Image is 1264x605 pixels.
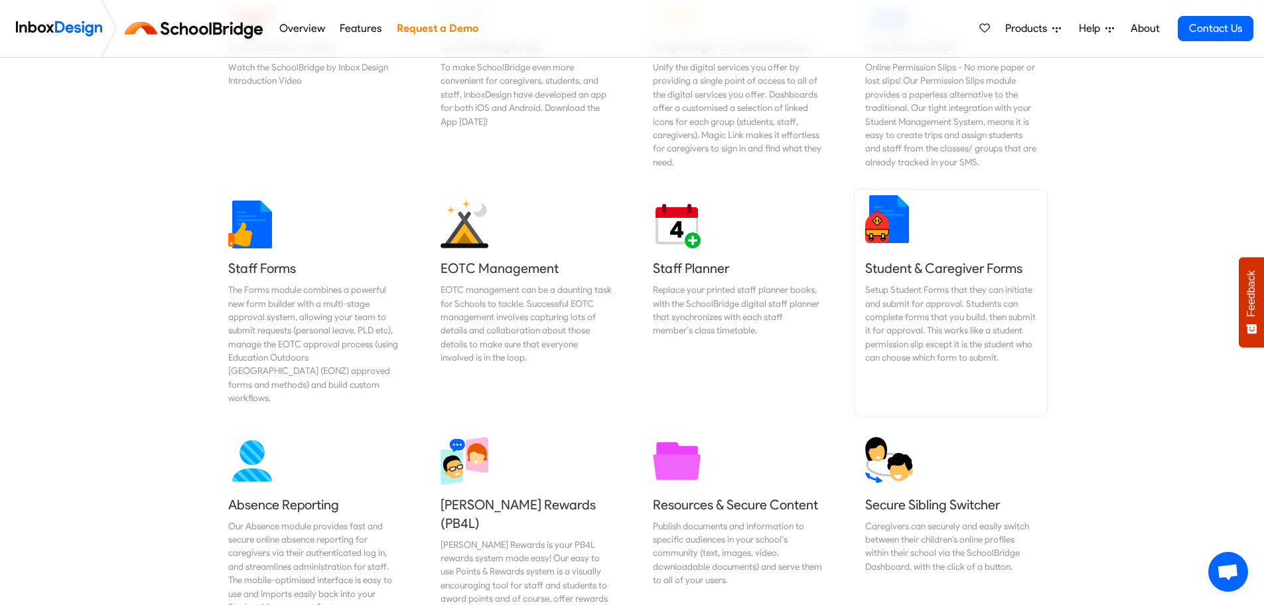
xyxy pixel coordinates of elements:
div: Open chat [1208,552,1248,592]
span: Feedback [1245,270,1257,317]
h5: [PERSON_NAME] Rewards (PB4L) [441,495,612,533]
a: Request a Demo [393,15,482,42]
a: Staff Planner Replace your printed staff planner books, with the SchoolBridge digital staff plann... [642,190,835,416]
div: Replace your printed staff planner books, with the SchoolBridge digital staff planner that synchr... [653,283,824,337]
a: About [1127,15,1163,42]
a: Products [1000,15,1066,42]
img: 2022_03_30_icon_virtual_conferences.svg [441,437,488,485]
h5: Staff Forms [228,259,399,278]
h5: Resources & Secure Content [653,495,824,514]
h5: Staff Planner [653,259,824,278]
img: 2022_01_13_icon_folder.svg [653,437,701,485]
span: Products [1005,21,1052,37]
h5: EOTC Management [441,259,612,278]
h5: Student & Caregiver Forms [865,259,1036,278]
a: Overview [275,15,328,42]
img: 2022_01_13_icon_absence.svg [228,437,276,485]
img: 2022_01_25_icon_eonz.svg [441,201,488,248]
div: To make SchoolBridge even more convenient for caregivers, students, and staff, InboxDesign have d... [441,60,612,128]
h5: Secure Sibling Switcher [865,495,1036,514]
img: 2022_01_13_icon_student_form.svg [865,195,913,243]
img: 2022_01_17_icon_daily_planner.svg [653,201,701,248]
a: Features [336,15,386,42]
a: EOTC Management EOTC management can be a daunting task for Schools to tackle. Successful EOTC man... [430,190,622,416]
div: Unify the digital services you offer by providing a single point of access to all of the digital ... [653,60,824,169]
a: Help [1074,15,1119,42]
div: Watch the SchoolBridge by Inbox Design Introduction Video [228,60,399,88]
div: The Forms module combines a powerful new form builder with a multi-stage approval system, allowin... [228,283,399,405]
a: Student & Caregiver Forms Setup Student Forms that they can initiate and submit for approval. Stu... [855,190,1047,416]
a: Contact Us [1178,16,1253,41]
div: EOTC management can be a daunting task for Schools to tackle. Successful EOTC management involves... [441,283,612,364]
img: 2022_01_13_icon_sibling_switch.svg [865,437,913,485]
div: Online Permission Slips - No more paper or lost slips! ​Our Permission Slips module provides a pa... [865,60,1036,169]
div: Setup Student Forms that they can initiate and submit for approval. Students can complete forms t... [865,283,1036,364]
img: 2022_01_13_icon_thumbsup.svg [228,201,276,248]
h5: Absence Reporting [228,495,399,514]
span: Help [1079,21,1105,37]
img: schoolbridge logo [122,13,271,44]
a: Staff Forms The Forms module combines a powerful new form builder with a multi-stage approval sys... [218,190,410,416]
div: Caregivers can securely and easily switch between their children's online profiles within their s... [865,519,1036,574]
button: Feedback - Show survey [1239,257,1264,347]
div: Publish documents and information to specific audiences in your school’s community (text, images,... [653,519,824,587]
